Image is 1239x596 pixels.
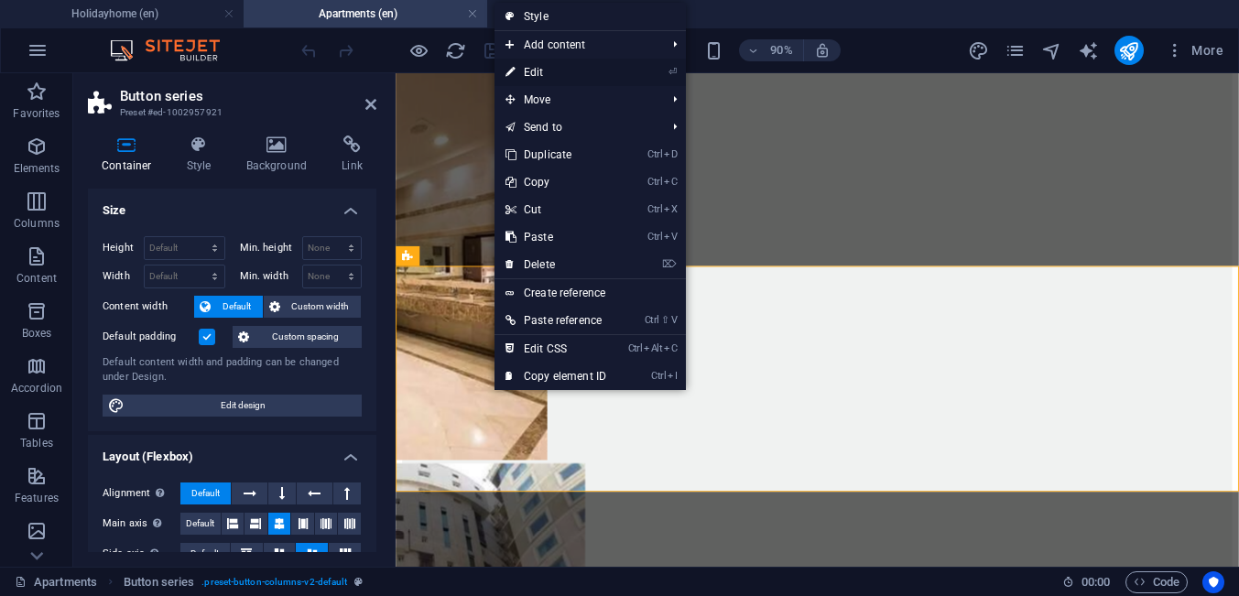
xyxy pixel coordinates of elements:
i: I [668,370,677,382]
label: Min. width [240,271,302,281]
a: CtrlVPaste [495,223,617,251]
span: Default [216,296,257,318]
label: Default padding [103,326,199,348]
a: Style [495,3,686,30]
button: Click here to leave preview mode and continue editing [408,39,429,61]
i: V [671,314,677,326]
span: Custom spacing [255,326,356,348]
h4: Layout (Flexbox) [88,435,376,468]
i: Ctrl [647,176,662,188]
a: Ctrl⇧VPaste reference [495,307,617,334]
label: Side axis [103,543,180,565]
label: Height [103,243,144,253]
h4: Style [173,135,233,174]
a: Create reference [495,279,686,307]
span: Click to select. Double-click to edit [124,571,194,593]
span: Add content [495,31,658,59]
span: Default [191,482,220,504]
i: ⇧ [661,314,669,326]
span: Move [495,86,658,114]
a: Send to [495,114,658,141]
i: Publish [1118,40,1139,61]
i: Reload page [445,40,466,61]
h6: Session time [1062,571,1111,593]
button: publish [1114,36,1144,65]
i: V [664,231,677,243]
button: 90% [739,39,804,61]
button: Custom spacing [233,326,362,348]
button: More [1158,36,1231,65]
i: D [664,148,677,160]
button: Edit design [103,395,362,417]
i: Ctrl [647,148,662,160]
i: X [664,203,677,215]
h4: Container [88,135,173,174]
p: Accordion [11,381,62,396]
i: This element is a customizable preset [354,577,363,587]
h4: Background [233,135,329,174]
h3: Preset #ed-1002957921 [120,104,340,121]
a: Click to cancel selection. Double-click to open Pages [15,571,97,593]
button: navigator [1041,39,1063,61]
label: Content width [103,296,194,318]
a: ⌦Delete [495,251,617,278]
button: Default [180,543,230,565]
p: Columns [14,216,60,231]
i: AI Writer [1078,40,1099,61]
i: ⌦ [662,258,677,270]
span: . preset-button-columns-v2-default [201,571,347,593]
nav: breadcrumb [124,571,363,593]
h6: 90% [766,39,796,61]
i: C [664,342,677,354]
i: Design (Ctrl+Alt+Y) [968,40,989,61]
i: Ctrl [645,314,659,326]
button: reload [444,39,466,61]
span: Default [190,543,219,565]
p: Content [16,271,57,286]
p: Boxes [22,326,52,341]
h4: Link [328,135,376,174]
span: Edit design [130,395,356,417]
button: Code [1125,571,1188,593]
span: 00 00 [1081,571,1110,593]
p: Tables [20,436,53,450]
i: Ctrl [628,342,643,354]
h4: Apartments (en) [244,4,487,24]
i: Navigator [1041,40,1062,61]
label: Min. height [240,243,302,253]
i: Pages (Ctrl+Alt+S) [1005,40,1026,61]
p: Elements [14,161,60,176]
button: Default [180,482,231,504]
p: Favorites [13,106,60,121]
span: Code [1134,571,1179,593]
span: Default [186,513,214,535]
label: Main axis [103,513,180,535]
button: Default [194,296,263,318]
a: CtrlDDuplicate [495,141,617,168]
i: ⏎ [668,66,677,78]
i: Ctrl [647,203,662,215]
i: Alt [644,342,662,354]
a: CtrlICopy element ID [495,363,617,390]
i: Ctrl [651,370,666,382]
i: C [664,176,677,188]
a: CtrlCCopy [495,168,617,196]
label: Alignment [103,482,180,504]
i: Ctrl [647,231,662,243]
p: Features [15,491,59,505]
a: CtrlAltCEdit CSS [495,335,617,363]
img: Editor Logo [105,39,243,61]
h2: Button series [120,88,376,104]
button: pages [1005,39,1027,61]
span: Custom width [286,296,356,318]
div: Default content width and padding can be changed under Design. [103,355,362,385]
button: text_generator [1078,39,1100,61]
i: On resize automatically adjust zoom level to fit chosen device. [814,42,831,59]
button: design [968,39,990,61]
button: Default [180,513,221,535]
a: ⏎Edit [495,59,617,86]
label: Width [103,271,144,281]
span: : [1094,575,1097,589]
button: Usercentrics [1202,571,1224,593]
h4: Size [88,189,376,222]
